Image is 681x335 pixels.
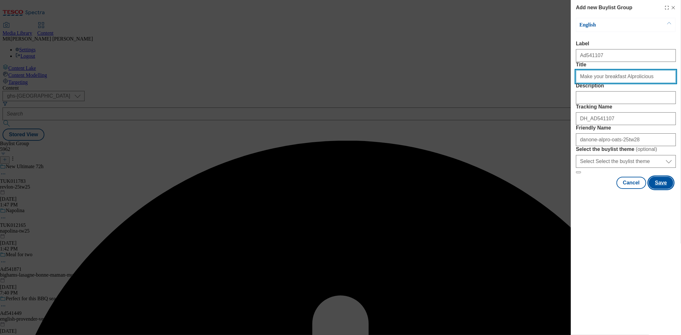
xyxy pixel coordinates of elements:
input: Enter Tracking Name [576,112,676,125]
span: ( optional ) [636,146,657,152]
label: Label [576,41,676,47]
label: Tracking Name [576,104,676,110]
input: Enter Description [576,91,676,104]
label: Friendly Name [576,125,676,131]
button: Save [649,177,673,189]
input: Enter Label [576,49,676,62]
p: English [579,22,647,28]
label: Description [576,83,676,89]
button: Cancel [617,177,646,189]
input: Enter Title [576,70,676,83]
h4: Add new Buylist Group [576,4,632,11]
input: Enter Friendly Name [576,133,676,146]
label: Title [576,62,676,68]
label: Select the buylist theme [576,146,676,153]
